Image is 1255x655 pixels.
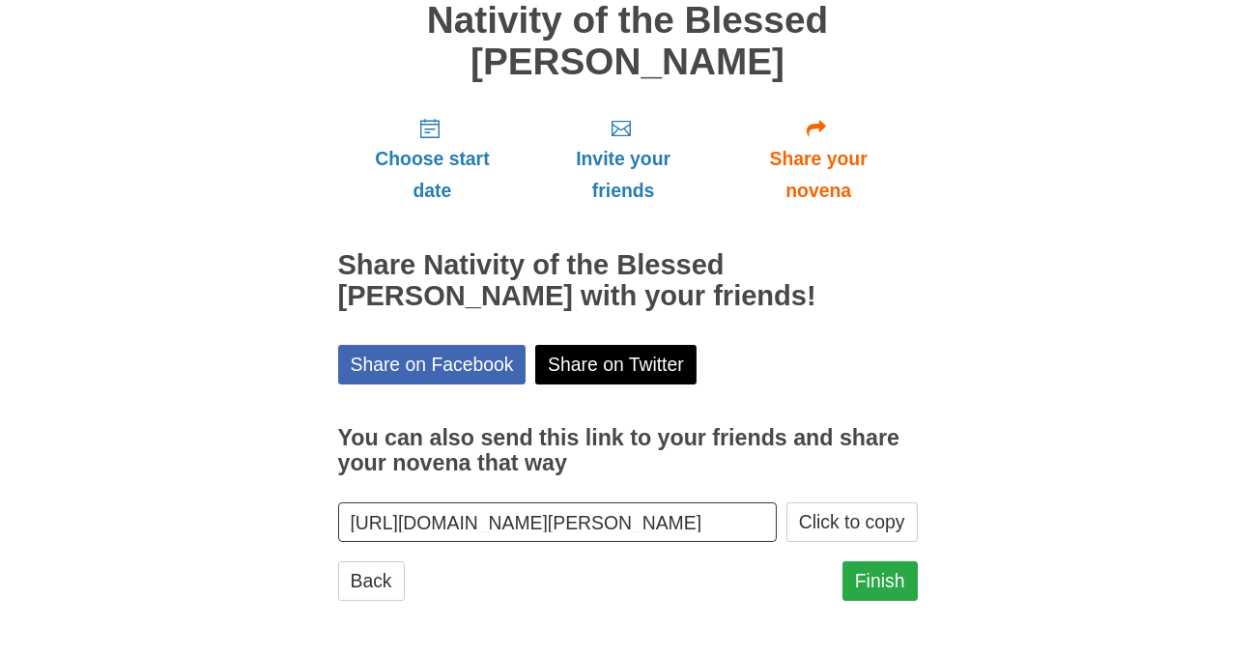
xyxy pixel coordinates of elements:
[720,101,918,216] a: Share your novena
[739,143,898,207] span: Share your novena
[535,345,697,384] a: Share on Twitter
[527,101,719,216] a: Invite your friends
[338,561,405,601] a: Back
[786,502,918,542] button: Click to copy
[546,143,699,207] span: Invite your friends
[338,101,528,216] a: Choose start date
[338,345,527,384] a: Share on Facebook
[842,561,918,601] a: Finish
[338,250,918,312] h2: Share Nativity of the Blessed [PERSON_NAME] with your friends!
[338,426,918,475] h3: You can also send this link to your friends and share your novena that way
[357,143,508,207] span: Choose start date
